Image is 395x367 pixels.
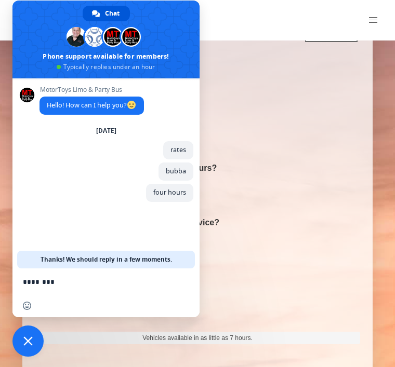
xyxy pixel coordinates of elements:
span: MotorToys Limo & Party Bus [39,86,144,93]
span: Thanks! We should reply in a few moments. [41,251,172,268]
a: menu [360,7,387,34]
span: Insert an emoji [23,302,31,310]
a: Chat [83,6,130,21]
div: [DATE] [96,128,116,134]
span: four hours [153,188,186,197]
span: Chat [105,6,120,21]
a: Close chat [12,325,44,357]
span: bubba [166,167,186,175]
span: rates [170,145,186,154]
span: Hello! How can I help you? [47,101,137,110]
span: Vehicles available in as little as 7 hours. [142,333,252,343]
textarea: Compose your message... [23,268,168,294]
